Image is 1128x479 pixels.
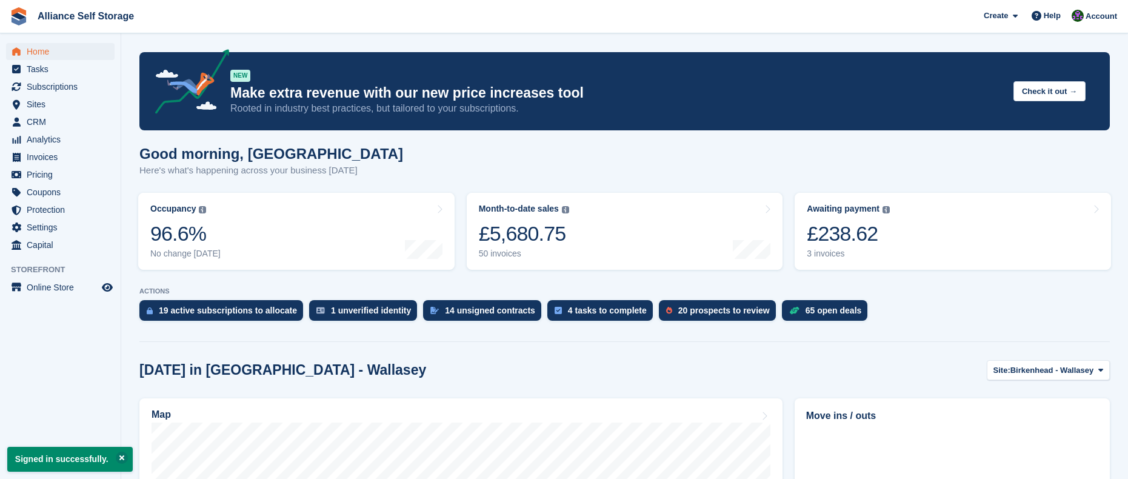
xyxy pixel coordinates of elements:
[27,219,99,236] span: Settings
[555,307,562,314] img: task-75834270c22a3079a89374b754ae025e5fb1db73e45f91037f5363f120a921f8.svg
[139,287,1110,295] p: ACTIONS
[145,49,230,118] img: price-adjustments-announcement-icon-8257ccfd72463d97f412b2fc003d46551f7dbcb40ab6d574587a9cd5c0d94...
[666,307,672,314] img: prospect-51fa495bee0391a8d652442698ab0144808aea92771e9ea1ae160a38d050c398.svg
[150,204,196,214] div: Occupancy
[883,206,890,213] img: icon-info-grey-7440780725fd019a000dd9b08b2336e03edf1995a4989e88bcd33f0948082b44.svg
[10,7,28,25] img: stora-icon-8386f47178a22dfd0bd8f6a31ec36ba5ce8667c1dd55bd0f319d3a0aa187defe.svg
[230,102,1004,115] p: Rooted in industry best practices, but tailored to your subscriptions.
[467,193,783,270] a: Month-to-date sales £5,680.75 50 invoices
[1013,81,1086,101] button: Check it out →
[479,221,569,246] div: £5,680.75
[147,307,153,315] img: active_subscription_to_allocate_icon-d502201f5373d7db506a760aba3b589e785aa758c864c3986d89f69b8ff3...
[33,6,139,26] a: Alliance Self Storage
[139,300,309,327] a: 19 active subscriptions to allocate
[100,280,115,295] a: Preview store
[987,360,1110,380] button: Site: Birkenhead - Wallasey
[806,409,1098,423] h2: Move ins / outs
[984,10,1008,22] span: Create
[547,300,659,327] a: 4 tasks to complete
[27,113,99,130] span: CRM
[678,306,770,315] div: 20 prospects to review
[445,306,535,315] div: 14 unsigned contracts
[807,221,890,246] div: £238.62
[807,249,890,259] div: 3 invoices
[309,300,423,327] a: 1 unverified identity
[1072,10,1084,22] img: Romilly Norton
[6,149,115,166] a: menu
[6,131,115,148] a: menu
[562,206,569,213] img: icon-info-grey-7440780725fd019a000dd9b08b2336e03edf1995a4989e88bcd33f0948082b44.svg
[423,300,547,327] a: 14 unsigned contracts
[659,300,782,327] a: 20 prospects to review
[6,219,115,236] a: menu
[1010,364,1094,377] span: Birkenhead - Wallasey
[230,70,250,82] div: NEW
[27,279,99,296] span: Online Store
[782,300,874,327] a: 65 open deals
[795,193,1111,270] a: Awaiting payment £238.62 3 invoices
[789,306,799,315] img: deal-1b604bf984904fb50ccaf53a9ad4b4a5d6e5aea283cecdc64d6e3604feb123c2.svg
[159,306,297,315] div: 19 active subscriptions to allocate
[139,146,403,162] h1: Good morning, [GEOGRAPHIC_DATA]
[6,236,115,253] a: menu
[430,307,439,314] img: contract_signature_icon-13c848040528278c33f63329250d36e43548de30e8caae1d1a13099fd9432cc5.svg
[7,447,133,472] p: Signed in successfully.
[27,78,99,95] span: Subscriptions
[479,249,569,259] div: 50 invoices
[6,184,115,201] a: menu
[230,84,1004,102] p: Make extra revenue with our new price increases tool
[139,164,403,178] p: Here's what's happening across your business [DATE]
[331,306,411,315] div: 1 unverified identity
[27,96,99,113] span: Sites
[479,204,559,214] div: Month-to-date sales
[139,362,426,378] h2: [DATE] in [GEOGRAPHIC_DATA] - Wallasey
[138,193,455,270] a: Occupancy 96.6% No change [DATE]
[27,61,99,78] span: Tasks
[6,78,115,95] a: menu
[6,166,115,183] a: menu
[27,131,99,148] span: Analytics
[1086,10,1117,22] span: Account
[6,279,115,296] a: menu
[993,364,1010,377] span: Site:
[11,264,121,276] span: Storefront
[27,236,99,253] span: Capital
[27,43,99,60] span: Home
[27,201,99,218] span: Protection
[150,221,221,246] div: 96.6%
[150,249,221,259] div: No change [DATE]
[27,184,99,201] span: Coupons
[199,206,206,213] img: icon-info-grey-7440780725fd019a000dd9b08b2336e03edf1995a4989e88bcd33f0948082b44.svg
[27,166,99,183] span: Pricing
[27,149,99,166] span: Invoices
[6,43,115,60] a: menu
[806,306,862,315] div: 65 open deals
[1044,10,1061,22] span: Help
[807,204,879,214] div: Awaiting payment
[316,307,325,314] img: verify_identity-adf6edd0f0f0b5bbfe63781bf79b02c33cf7c696d77639b501bdc392416b5a36.svg
[152,409,171,420] h2: Map
[6,61,115,78] a: menu
[6,113,115,130] a: menu
[6,96,115,113] a: menu
[568,306,647,315] div: 4 tasks to complete
[6,201,115,218] a: menu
